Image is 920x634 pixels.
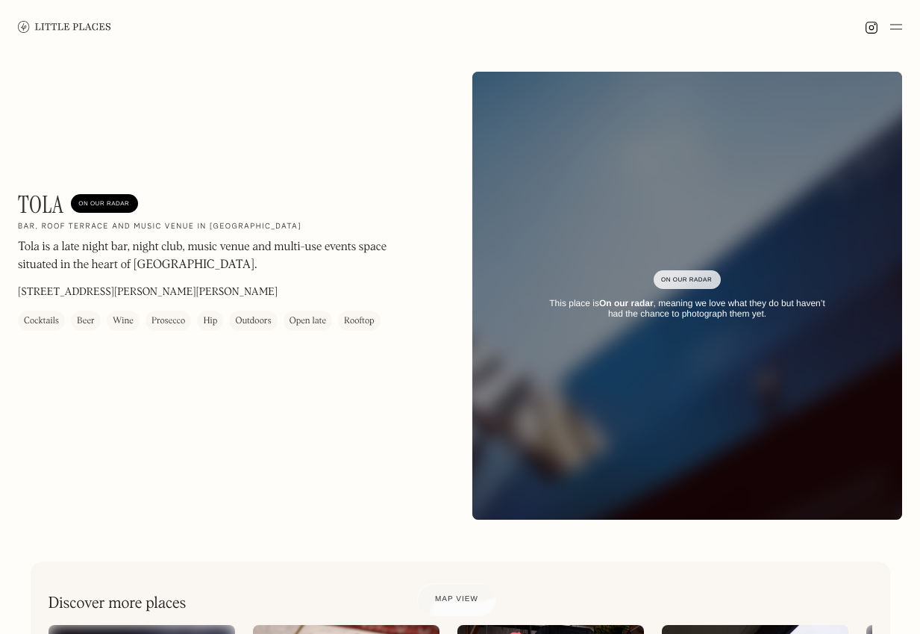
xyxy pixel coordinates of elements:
[417,583,496,616] a: Map view
[18,285,278,300] p: [STREET_ADDRESS][PERSON_NAME][PERSON_NAME]
[235,314,271,329] div: Outdoors
[113,314,134,329] div: Wine
[77,314,95,329] div: Beer
[78,196,131,211] div: On Our Radar
[24,314,59,329] div: Cocktails
[344,314,375,329] div: Rooftop
[435,595,478,603] span: Map view
[151,314,185,329] div: Prosecco
[203,314,217,329] div: Hip
[290,314,326,329] div: Open late
[661,273,713,288] div: On Our Radar
[541,298,833,320] div: This place is , meaning we love what they do but haven’t had the chance to photograph them yet.
[18,238,421,274] p: Tola is a late night bar, night club, music venue and multi-use events space situated in the hear...
[18,190,63,219] h1: TOLA
[48,594,187,613] h2: Discover more places
[599,298,654,308] strong: On our radar
[18,222,301,232] h2: Bar, roof terrace and music venue in [GEOGRAPHIC_DATA]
